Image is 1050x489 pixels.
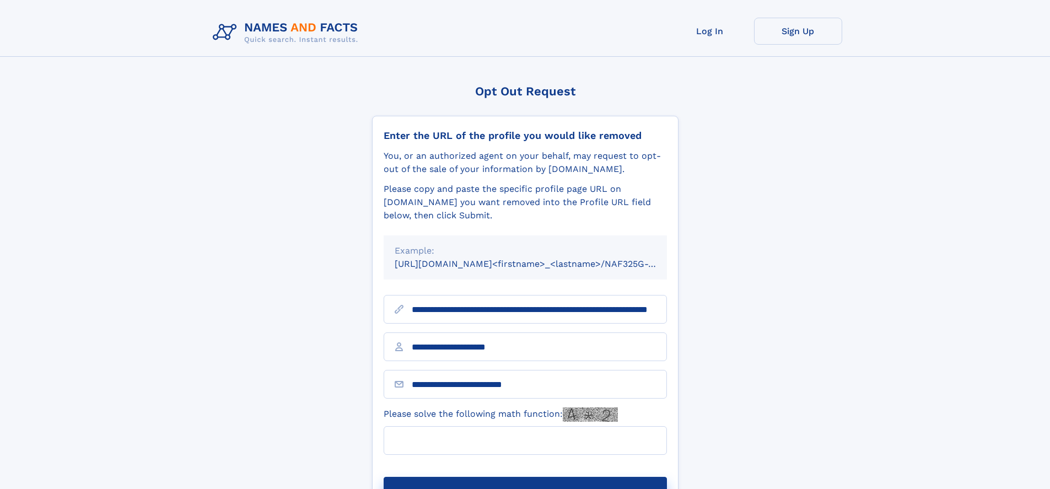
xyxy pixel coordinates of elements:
div: Enter the URL of the profile you would like removed [384,130,667,142]
img: Logo Names and Facts [208,18,367,47]
div: Example: [395,244,656,257]
div: You, or an authorized agent on your behalf, may request to opt-out of the sale of your informatio... [384,149,667,176]
a: Sign Up [754,18,842,45]
a: Log In [666,18,754,45]
div: Please copy and paste the specific profile page URL on [DOMAIN_NAME] you want removed into the Pr... [384,182,667,222]
div: Opt Out Request [372,84,679,98]
label: Please solve the following math function: [384,407,618,422]
small: [URL][DOMAIN_NAME]<firstname>_<lastname>/NAF325G-xxxxxxxx [395,259,688,269]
